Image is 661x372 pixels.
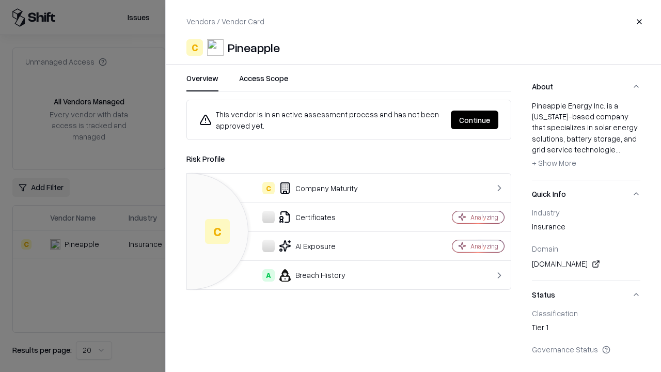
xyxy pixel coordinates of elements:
button: Access Scope [239,73,288,91]
p: Vendors / Vendor Card [186,16,264,27]
button: Continue [451,111,498,129]
div: Pineapple Energy Inc. is a [US_STATE]-based company that specializes in solar energy solutions, b... [532,100,640,172]
div: Governance Status [532,345,640,354]
div: Industry [532,208,640,217]
div: Domain [532,244,640,253]
div: About [532,100,640,180]
button: Quick Info [532,180,640,208]
div: Analyzing [470,213,498,222]
button: Status [532,281,640,308]
div: [DOMAIN_NAME] [532,258,640,270]
div: Tier 1 [532,322,640,336]
div: A [262,269,275,282]
div: Classification [532,308,640,318]
div: C [205,219,230,244]
button: + Show More [532,155,576,172]
div: AI Exposure [195,240,416,252]
div: This vendor is in an active assessment process and has not been approved yet. [199,109,443,131]
div: Breach History [195,269,416,282]
button: Overview [186,73,218,91]
img: Pineapple [207,39,224,56]
div: Certificates [195,211,416,223]
div: insurance [532,221,640,236]
div: C [186,39,203,56]
button: About [532,73,640,100]
span: ... [616,145,620,154]
span: + Show More [532,158,576,167]
div: Risk Profile [186,152,511,165]
div: Pineapple [228,39,280,56]
div: Company Maturity [195,182,416,194]
div: Quick Info [532,208,640,281]
div: Analyzing [470,242,498,251]
div: C [262,182,275,194]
